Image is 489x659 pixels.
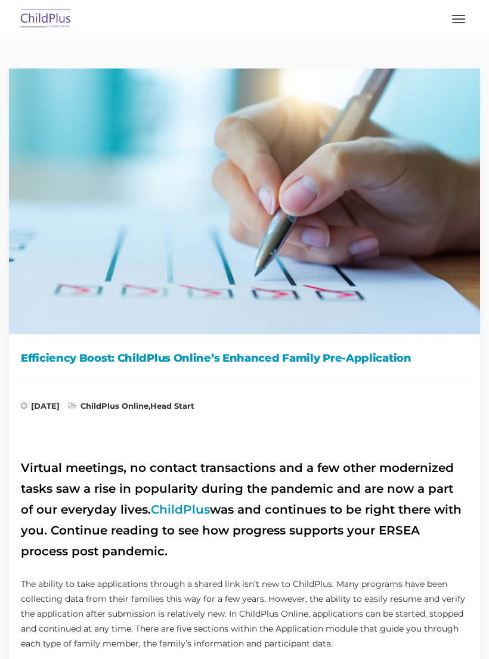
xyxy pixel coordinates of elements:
span: [DATE] [21,402,60,414]
p: The ability to take applications through a shared link isn’t new to ChildPlus. Many programs have... [21,577,468,651]
span: , [69,402,194,414]
img: ChildPlus by Procare Solutions [18,5,74,33]
a: ChildPlus Online [81,401,148,411]
a: Head Start [150,401,194,411]
h1: Efficiency Boost: ChildPlus Online’s Enhanced Family Pre-Application [21,349,468,367]
a: ChildPlus [151,502,210,517]
h2: Virtual meetings, no contact transactions and a few other modernized tasks saw a rise in populari... [21,458,468,562]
